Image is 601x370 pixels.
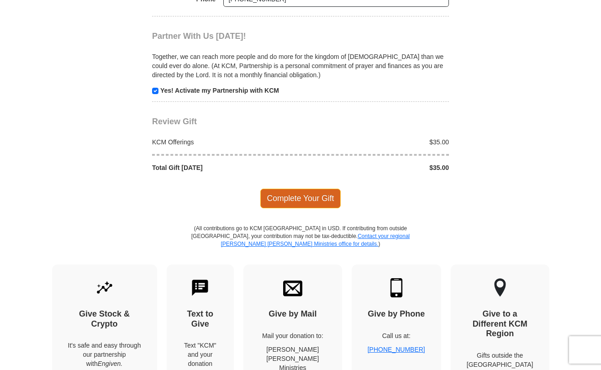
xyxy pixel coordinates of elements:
p: It's safe and easy through our partnership with [68,341,141,368]
div: $35.00 [300,137,454,147]
img: give-by-stock.svg [95,278,114,297]
h4: Give by Mail [259,309,326,319]
img: mobile.svg [387,278,406,297]
div: $35.00 [300,163,454,172]
p: (All contributions go to KCM [GEOGRAPHIC_DATA] in USD. If contributing from outside [GEOGRAPHIC_D... [191,225,410,264]
span: Review Gift [152,117,197,126]
img: text-to-give.svg [190,278,210,297]
img: envelope.svg [283,278,302,297]
h4: Give to a Different KCM Region [467,309,533,339]
span: Partner With Us [DATE]! [152,32,246,41]
img: other-region [494,278,506,297]
a: Contact your regional [PERSON_NAME] [PERSON_NAME] Ministries office for details. [221,233,410,247]
p: Together, we can reach more people and do more for the kingdom of [DEMOGRAPHIC_DATA] than we coul... [152,52,449,79]
div: Total Gift [DATE] [148,163,301,172]
h4: Give by Phone [368,309,425,319]
strong: Yes! Activate my Partnership with KCM [160,87,279,94]
a: [PHONE_NUMBER] [368,346,425,353]
h4: Give Stock & Crypto [68,309,141,329]
p: Mail your donation to: [259,331,326,340]
p: Call us at: [368,331,425,340]
i: Engiven. [98,360,122,367]
div: KCM Offerings [148,137,301,147]
span: Complete Your Gift [260,189,341,208]
h4: Text to Give [183,309,218,329]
